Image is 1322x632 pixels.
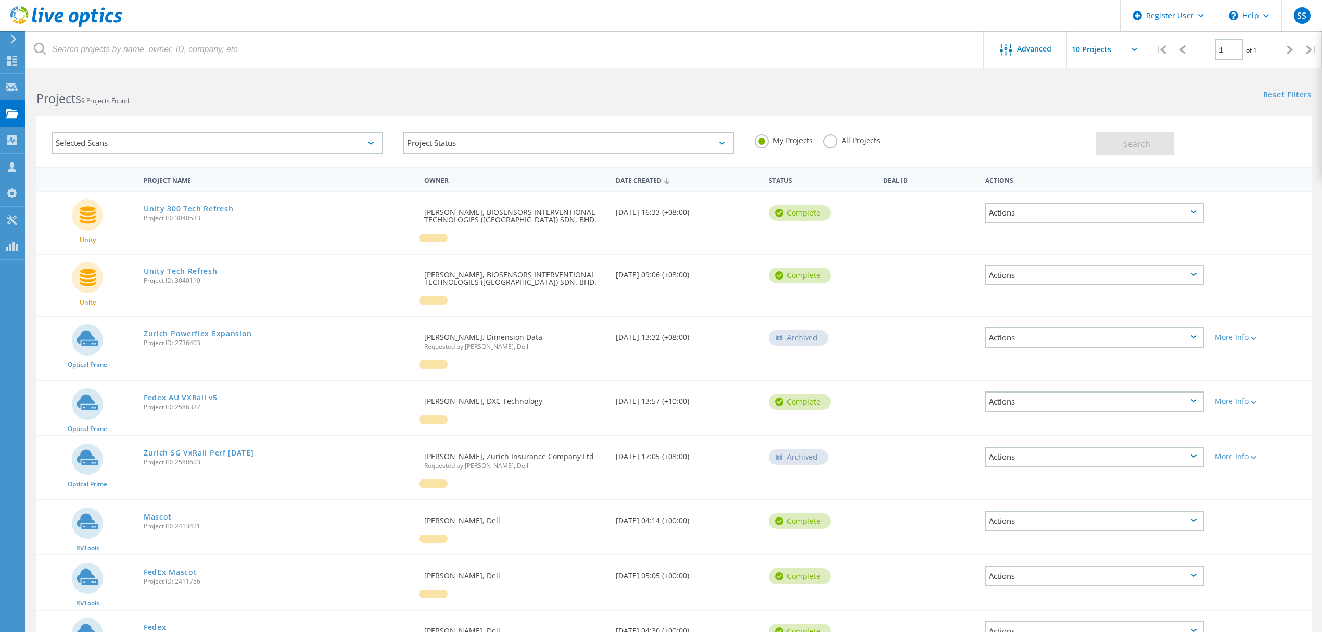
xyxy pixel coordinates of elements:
[144,578,414,585] span: Project ID: 2411756
[769,205,831,221] div: Complete
[769,330,828,346] div: Archived
[76,600,99,606] span: RVTools
[985,265,1204,285] div: Actions
[611,555,764,590] div: [DATE] 05:05 (+00:00)
[611,255,764,289] div: [DATE] 09:06 (+08:00)
[769,394,831,410] div: Complete
[68,426,107,432] span: Optical Prime
[769,268,831,283] div: Complete
[76,545,99,551] span: RVTools
[611,381,764,415] div: [DATE] 13:57 (+10:00)
[1123,138,1150,149] span: Search
[755,134,813,144] label: My Projects
[611,500,764,535] div: [DATE] 04:14 (+00:00)
[764,170,879,189] div: Status
[1297,11,1306,20] span: SS
[1229,11,1238,20] svg: \n
[1150,31,1172,68] div: |
[823,134,880,144] label: All Projects
[985,566,1204,586] div: Actions
[1096,132,1174,155] button: Search
[985,391,1204,412] div: Actions
[1017,45,1051,53] span: Advanced
[769,568,831,584] div: Complete
[419,192,611,234] div: [PERSON_NAME], BIOSENSORS INTERVENTIONAL TECHNOLOGIES ([GEOGRAPHIC_DATA]) SDN. BHD.
[611,436,764,471] div: [DATE] 17:05 (+08:00)
[68,362,107,368] span: Optical Prime
[878,170,980,189] div: Deal Id
[144,215,414,221] span: Project ID: 3040533
[419,170,611,189] div: Owner
[419,317,611,360] div: [PERSON_NAME], Dimension Data
[1215,453,1306,460] div: More Info
[985,447,1204,467] div: Actions
[36,90,81,107] b: Projects
[769,449,828,465] div: Archived
[144,513,172,521] a: Mascot
[419,255,611,296] div: [PERSON_NAME], BIOSENSORS INTERVENTIONAL TECHNOLOGIES ([GEOGRAPHIC_DATA]) SDN. BHD.
[10,22,122,29] a: Live Optics Dashboard
[611,317,764,351] div: [DATE] 13:32 (+08:00)
[144,568,197,576] a: FedEx Mascot
[980,170,1210,189] div: Actions
[611,170,764,189] div: Date Created
[144,523,414,529] span: Project ID: 2413421
[424,463,605,469] span: Requested by [PERSON_NAME], Dell
[144,268,218,275] a: Unity Tech Refresh
[26,31,984,68] input: Search projects by name, owner, ID, company, etc
[52,132,383,154] div: Selected Scans
[611,192,764,226] div: [DATE] 16:33 (+08:00)
[419,555,611,590] div: [PERSON_NAME], Dell
[144,277,414,284] span: Project ID: 3040119
[419,500,611,535] div: [PERSON_NAME], Dell
[144,449,254,457] a: Zurich SG VxRail Perf [DATE]
[80,237,96,243] span: Unity
[419,436,611,479] div: [PERSON_NAME], Zurich Insurance Company Ltd
[985,511,1204,531] div: Actions
[419,381,611,415] div: [PERSON_NAME], DXC Technology
[144,330,252,337] a: Zurich Powerflex Expansion
[81,96,129,105] span: 9 Projects Found
[80,299,96,306] span: Unity
[1263,91,1312,100] a: Reset Filters
[144,205,233,212] a: Unity 300 Tech Refresh
[144,394,218,401] a: Fedex AU VXRail v5
[144,340,414,346] span: Project ID: 2736403
[985,327,1204,348] div: Actions
[1246,46,1257,55] span: of 1
[769,513,831,529] div: Complete
[985,203,1204,223] div: Actions
[424,344,605,350] span: Requested by [PERSON_NAME], Dell
[68,481,107,487] span: Optical Prime
[144,404,414,410] span: Project ID: 2586337
[144,459,414,465] span: Project ID: 2580603
[1215,398,1306,405] div: More Info
[138,170,419,189] div: Project Name
[1301,31,1322,68] div: |
[403,132,734,154] div: Project Status
[144,624,167,631] a: Fedex
[1215,334,1306,341] div: More Info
